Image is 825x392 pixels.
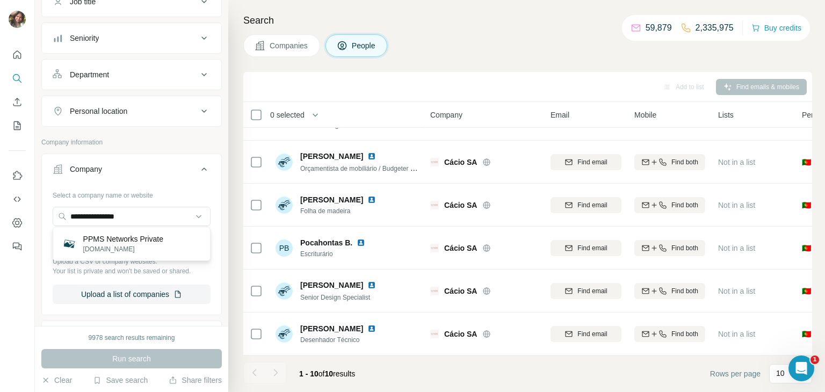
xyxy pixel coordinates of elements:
[9,166,26,185] button: Use Surfe on LinkedIn
[551,283,621,299] button: Find email
[551,240,621,256] button: Find email
[169,375,222,386] button: Share filters
[646,21,672,34] p: 59,879
[42,156,221,186] button: Company
[634,110,656,120] span: Mobile
[718,110,734,120] span: Lists
[802,286,811,296] span: 🇵🇹
[671,200,698,210] span: Find both
[299,369,319,378] span: 1 - 10
[276,154,293,171] img: Avatar
[270,40,309,51] span: Companies
[634,326,705,342] button: Find both
[802,157,811,168] span: 🇵🇹
[671,286,698,296] span: Find both
[42,98,221,124] button: Personal location
[276,325,293,343] img: Avatar
[718,287,755,295] span: Not in a list
[577,157,607,167] span: Find email
[577,243,607,253] span: Find email
[788,355,814,381] iframe: Intercom live chat
[718,330,755,338] span: Not in a list
[53,266,211,276] p: Your list is private and won't be saved or shared.
[300,151,363,162] span: [PERSON_NAME]
[53,186,211,200] div: Select a company name or website
[93,375,148,386] button: Save search
[300,323,363,334] span: [PERSON_NAME]
[41,137,222,147] p: Company information
[357,238,365,247] img: LinkedIn logo
[551,110,569,120] span: Email
[9,213,26,233] button: Dashboard
[83,244,163,254] p: [DOMAIN_NAME]
[276,239,293,257] div: PB
[319,369,325,378] span: of
[551,197,621,213] button: Find email
[430,110,462,120] span: Company
[325,369,334,378] span: 10
[718,201,755,209] span: Not in a list
[551,154,621,170] button: Find email
[671,157,698,167] span: Find both
[299,369,355,378] span: results
[634,283,705,299] button: Find both
[444,200,477,210] span: Cácio SA
[9,116,26,135] button: My lists
[718,158,755,166] span: Not in a list
[444,286,477,296] span: Cácio SA
[70,164,102,175] div: Company
[300,249,370,259] span: Escriturário
[776,368,785,379] p: 10
[751,20,801,35] button: Buy credits
[367,281,376,289] img: LinkedIn logo
[42,25,221,51] button: Seniority
[802,329,811,339] span: 🇵🇹
[352,40,377,51] span: People
[367,324,376,333] img: LinkedIn logo
[9,45,26,64] button: Quick start
[70,69,109,80] div: Department
[270,110,305,120] span: 0 selected
[70,106,127,117] div: Personal location
[276,197,293,214] img: Avatar
[430,201,439,209] img: Logo of Cácio SA
[430,158,439,166] img: Logo of Cácio SA
[718,244,755,252] span: Not in a list
[300,335,380,345] span: Desenhador Técnico
[9,69,26,88] button: Search
[62,236,77,251] img: PPMS Networks Private
[300,294,370,301] span: Senior Design Specialist
[300,237,352,248] span: Pocahontas B.
[444,329,477,339] span: Cácio SA
[671,243,698,253] span: Find both
[42,323,221,349] button: Industry
[9,11,26,28] img: Avatar
[577,200,607,210] span: Find email
[243,13,812,28] h4: Search
[367,152,376,161] img: LinkedIn logo
[70,33,99,43] div: Seniority
[300,206,380,216] span: Folha de madeira
[577,329,607,339] span: Find email
[696,21,734,34] p: 2,335,975
[810,355,819,364] span: 1
[9,92,26,112] button: Enrich CSV
[444,157,477,168] span: Cácio SA
[802,200,811,210] span: 🇵🇹
[83,234,163,244] p: PPMS Networks Private
[9,190,26,209] button: Use Surfe API
[430,244,439,252] img: Logo of Cácio SA
[89,333,175,343] div: 9978 search results remaining
[577,286,607,296] span: Find email
[300,194,363,205] span: [PERSON_NAME]
[802,243,811,253] span: 🇵🇹
[430,287,439,295] img: Logo of Cácio SA
[710,368,761,379] span: Rows per page
[634,240,705,256] button: Find both
[41,375,72,386] button: Clear
[551,326,621,342] button: Find email
[430,330,439,338] img: Logo of Cácio SA
[42,62,221,88] button: Department
[634,197,705,213] button: Find both
[300,280,363,291] span: [PERSON_NAME]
